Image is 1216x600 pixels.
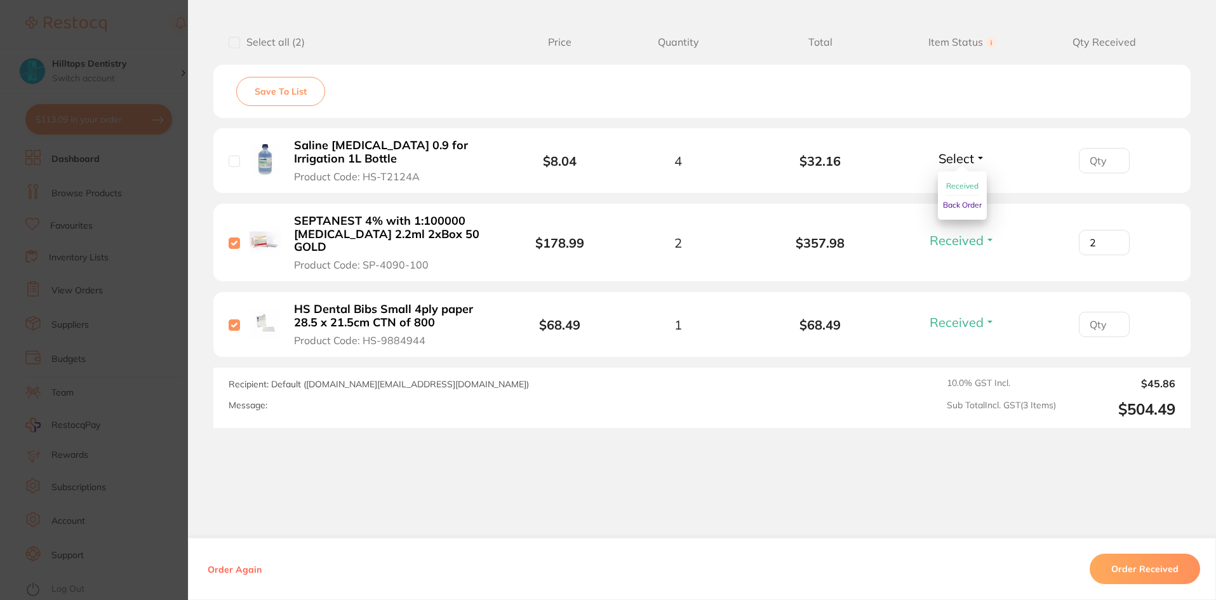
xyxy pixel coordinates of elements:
output: $45.86 [1066,378,1175,389]
input: Qty [1079,148,1130,173]
span: Product Code: HS-T2124A [294,171,420,182]
span: Product Code: HS-9884944 [294,335,425,346]
span: Select all ( 2 ) [240,36,305,48]
span: Price [512,36,607,48]
input: Qty [1079,312,1130,337]
b: $68.49 [749,317,892,332]
button: Received [926,232,999,248]
button: Select [935,150,989,166]
output: $504.49 [1066,400,1175,418]
span: 10.0 % GST Incl. [947,378,1056,389]
button: Back Order [943,196,982,215]
span: 4 [674,154,682,168]
label: Message: [229,400,267,411]
b: SEPTANEST 4% with 1:100000 [MEDICAL_DATA] 2.2ml 2xBox 50 GOLD [294,215,490,254]
button: Order Again [204,563,265,575]
span: Total [749,36,892,48]
span: Back Order [943,200,982,210]
b: $32.16 [749,154,892,168]
input: Qty [1079,230,1130,255]
span: Item Status [892,36,1034,48]
b: Saline [MEDICAL_DATA] 0.9 for Irrigation 1L Bottle [294,139,490,165]
button: Received [926,314,999,330]
b: $68.49 [539,317,580,333]
button: Order Received [1090,554,1200,584]
button: SEPTANEST 4% with 1:100000 [MEDICAL_DATA] 2.2ml 2xBox 50 GOLD Product Code: SP-4090-100 [290,214,494,271]
img: HS Dental Bibs Small 4ply paper 28.5 x 21.5cm CTN of 800 [250,308,281,339]
b: $357.98 [749,236,892,250]
img: Saline Sodium Chloride 0.9 for Irrigation 1L Bottle [250,144,281,175]
b: $8.04 [543,153,577,169]
span: Received [946,181,979,190]
b: $178.99 [535,235,584,251]
span: 1 [674,317,682,332]
span: Product Code: SP-4090-100 [294,259,429,270]
span: Received [930,314,984,330]
b: HS Dental Bibs Small 4ply paper 28.5 x 21.5cm CTN of 800 [294,303,490,329]
button: HS Dental Bibs Small 4ply paper 28.5 x 21.5cm CTN of 800 Product Code: HS-9884944 [290,302,494,347]
span: Recipient: Default ( [DOMAIN_NAME][EMAIL_ADDRESS][DOMAIN_NAME] ) [229,378,529,390]
button: Save To List [236,77,325,106]
button: Saline [MEDICAL_DATA] 0.9 for Irrigation 1L Bottle Product Code: HS-T2124A [290,138,494,183]
span: Sub Total Incl. GST ( 3 Items) [947,400,1056,418]
img: SEPTANEST 4% with 1:100000 adrenalin 2.2ml 2xBox 50 GOLD [250,226,281,257]
span: Select [939,150,974,166]
span: Received [930,232,984,248]
span: Qty Received [1033,36,1175,48]
span: 2 [674,236,682,250]
button: Received [946,177,979,196]
span: Quantity [607,36,749,48]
